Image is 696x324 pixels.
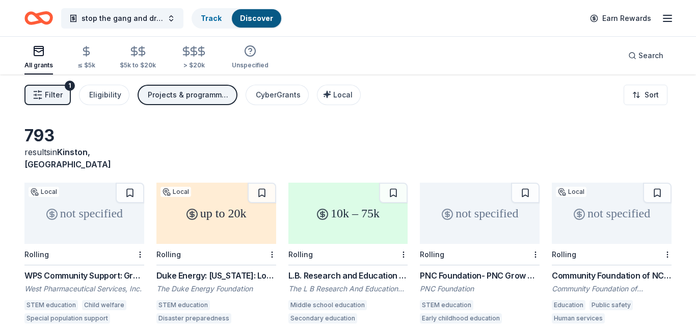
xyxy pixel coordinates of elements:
[77,41,95,74] button: ≤ $5k
[288,313,357,323] div: Secondary education
[79,85,129,105] button: Eligibility
[552,284,672,294] div: Community Foundation of [GEOGRAPHIC_DATA]
[288,284,408,294] div: The L B Research And Education Foundation
[420,284,540,294] div: PNC Foundation
[552,269,672,282] div: Community Foundation of NC East Grants
[420,250,444,259] div: Rolling
[552,313,605,323] div: Human services
[584,9,657,28] a: Earn Rewards
[24,126,144,146] div: 793
[556,187,586,197] div: Local
[156,300,210,310] div: STEM education
[89,89,121,101] div: Eligibility
[24,6,53,30] a: Home
[256,89,301,101] div: CyberGrants
[24,146,144,170] div: results
[156,250,181,259] div: Rolling
[288,183,408,244] div: 10k – 75k
[24,147,111,169] span: Kinston, [GEOGRAPHIC_DATA]
[29,187,59,197] div: Local
[138,85,237,105] button: Projects & programming
[317,85,361,105] button: Local
[24,313,110,323] div: Special population support
[620,45,672,66] button: Search
[420,300,473,310] div: STEM education
[192,8,282,29] button: TrackDiscover
[65,81,75,91] div: 1
[240,14,273,22] a: Discover
[552,300,585,310] div: Education
[24,284,144,294] div: West Pharmaceutical Services, Inc.
[201,14,222,22] a: Track
[24,269,144,282] div: WPS Community Support: Grants & Sponsorhips
[156,269,276,282] div: Duke Energy: [US_STATE]: Local Impact Grants
[120,61,156,69] div: $5k to $20k
[552,250,576,259] div: Rolling
[160,187,191,197] div: Local
[246,85,309,105] button: CyberGrants
[624,85,667,105] button: Sort
[120,41,156,74] button: $5k to $20k
[24,61,53,69] div: All grants
[552,183,672,244] div: not specified
[420,269,540,282] div: PNC Foundation- PNC Grow Up Great
[45,89,63,101] span: Filter
[61,8,183,29] button: stop the gang and drug use
[420,183,540,244] div: not specified
[156,313,231,323] div: Disaster preparedness
[590,300,633,310] div: Public safety
[82,12,163,24] span: stop the gang and drug use
[156,284,276,294] div: The Duke Energy Foundation
[24,85,71,105] button: Filter1
[288,250,313,259] div: Rolling
[645,89,659,101] span: Sort
[333,90,353,99] span: Local
[232,61,269,69] div: Unspecified
[24,147,111,169] span: in
[24,250,49,259] div: Rolling
[180,61,207,69] div: > $20k
[82,300,126,310] div: Child welfare
[638,49,663,62] span: Search
[24,183,144,244] div: not specified
[148,89,229,101] div: Projects & programming
[77,61,95,69] div: ≤ $5k
[180,41,207,74] button: > $20k
[420,313,502,323] div: Early childhood education
[609,313,661,323] div: Arts and culture
[24,41,53,74] button: All grants
[288,300,367,310] div: Middle school education
[288,269,408,282] div: L.B. Research and Education Foundation
[232,41,269,74] button: Unspecified
[24,300,78,310] div: STEM education
[156,183,276,244] div: up to 20k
